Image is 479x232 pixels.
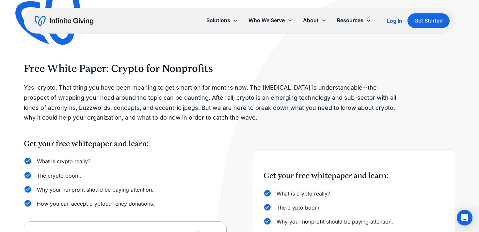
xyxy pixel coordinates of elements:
[407,13,450,28] a: Get Started
[457,210,472,225] div: Open Intercom Messenger
[277,203,321,212] div: The crypto boom.
[35,16,93,26] a: home
[303,16,319,25] div: About
[37,171,81,180] div: The crypto boom.
[37,185,153,194] div: Why your nonprofit should be paying attention.
[24,63,400,75] h2: Free White Paper: Crypto for Nonprofits
[263,170,444,181] p: Get your free whitepaper and learn:
[201,13,243,27] div: Solutions
[206,16,230,25] div: Solutions
[24,83,400,123] p: Yes, crypto. That thing you have been meaning to get smart on for months now. The [MEDICAL_DATA] ...
[24,138,226,150] p: Get your free whitepaper and learn:
[332,13,376,27] div: Resources
[37,157,90,166] div: What is crypto really?
[243,13,298,27] div: Who We Serve
[248,16,285,25] div: Who We Serve
[337,16,363,25] div: Resources
[37,199,154,208] div: How you can accept cryptocurrency donations.
[298,13,332,27] div: About
[387,18,402,23] div: Log In
[277,189,330,198] div: What is crypto really?
[387,17,402,25] a: Log In
[277,217,393,226] div: Why your nonprofit should be paying attention.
